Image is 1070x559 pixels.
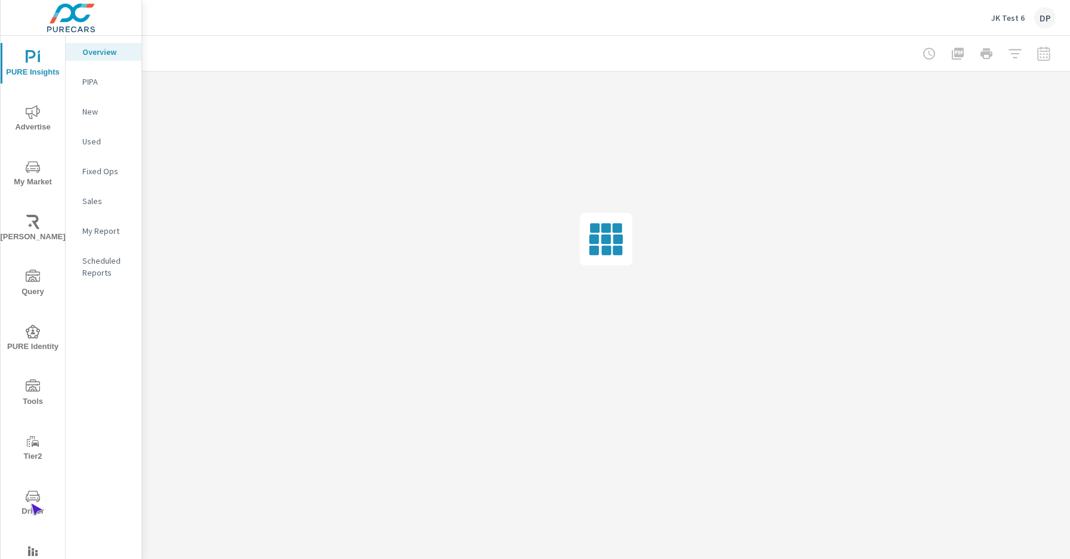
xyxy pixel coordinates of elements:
[4,160,62,189] span: My Market
[66,73,142,91] div: PIPA
[82,76,132,88] p: PIPA
[66,43,142,61] div: Overview
[991,13,1025,23] p: JK Test 6
[66,192,142,210] div: Sales
[66,252,142,282] div: Scheduled Reports
[82,46,132,58] p: Overview
[4,215,62,244] span: [PERSON_NAME]
[82,195,132,207] p: Sales
[82,225,132,237] p: My Report
[1034,7,1056,29] div: DP
[4,270,62,299] span: Query
[4,50,62,79] span: PURE Insights
[4,489,62,518] span: Driver
[82,135,132,147] p: Used
[66,132,142,150] div: Used
[4,325,62,354] span: PURE Identity
[4,434,62,464] span: Tier2
[4,379,62,409] span: Tools
[82,106,132,118] p: New
[66,222,142,240] div: My Report
[66,162,142,180] div: Fixed Ops
[82,165,132,177] p: Fixed Ops
[82,255,132,279] p: Scheduled Reports
[4,105,62,134] span: Advertise
[66,103,142,121] div: New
